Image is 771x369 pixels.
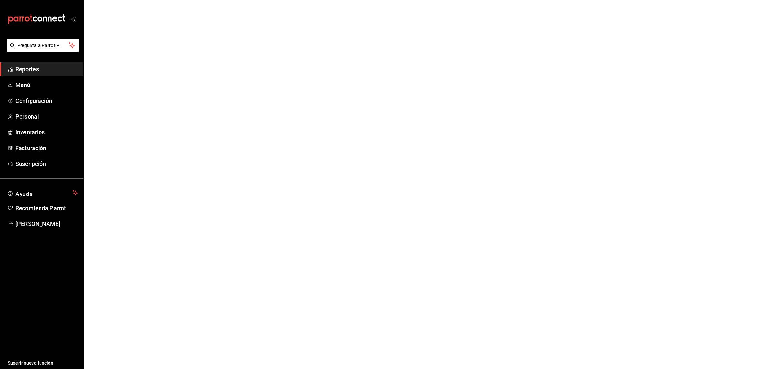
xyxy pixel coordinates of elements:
[15,144,78,152] span: Facturación
[15,159,78,168] span: Suscripción
[15,96,78,105] span: Configuración
[4,47,79,53] a: Pregunta a Parrot AI
[15,112,78,121] span: Personal
[15,81,78,89] span: Menú
[7,39,79,52] button: Pregunta a Parrot AI
[15,189,70,197] span: Ayuda
[71,17,76,22] button: open_drawer_menu
[15,220,78,228] span: [PERSON_NAME]
[17,42,69,49] span: Pregunta a Parrot AI
[8,360,78,366] span: Sugerir nueva función
[15,204,78,212] span: Recomienda Parrot
[15,128,78,137] span: Inventarios
[15,65,78,74] span: Reportes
